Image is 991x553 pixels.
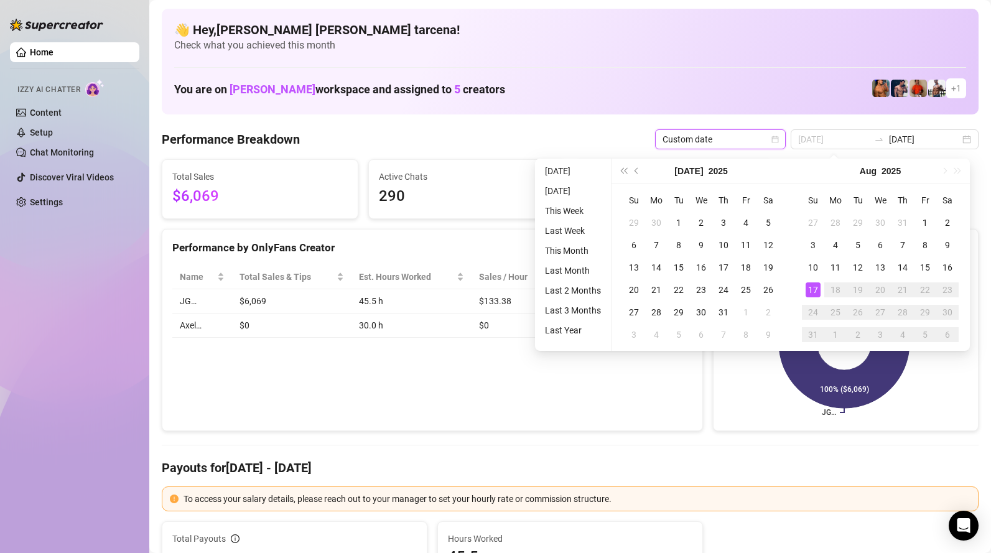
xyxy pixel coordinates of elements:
[828,260,843,275] div: 11
[668,189,690,211] th: Tu
[940,327,955,342] div: 6
[472,289,562,314] td: $133.38
[824,256,847,279] td: 2025-08-11
[847,211,869,234] td: 2025-07-29
[735,323,757,346] td: 2025-08-08
[232,265,351,289] th: Total Sales & Tips
[914,279,936,301] td: 2025-08-22
[690,211,712,234] td: 2025-07-02
[951,81,961,95] span: + 1
[479,270,545,284] span: Sales / Hour
[712,323,735,346] td: 2025-08-07
[172,265,232,289] th: Name
[626,282,641,297] div: 20
[895,260,910,275] div: 14
[694,327,709,342] div: 6
[847,256,869,279] td: 2025-08-12
[172,185,348,208] span: $6,069
[735,211,757,234] td: 2025-07-04
[891,234,914,256] td: 2025-08-07
[940,215,955,230] div: 2
[174,83,505,96] h1: You are on workspace and assigned to creators
[802,256,824,279] td: 2025-08-10
[712,256,735,279] td: 2025-07-17
[940,282,955,297] div: 23
[351,289,472,314] td: 45.5 h
[735,234,757,256] td: 2025-07-11
[540,203,606,218] li: This Week
[184,492,970,506] div: To access your salary details, please reach out to your manager to set your hourly rate or commis...
[914,211,936,234] td: 2025-08-01
[918,327,933,342] div: 5
[824,323,847,346] td: 2025-09-01
[649,238,664,253] div: 7
[850,282,865,297] div: 19
[761,215,776,230] div: 5
[645,301,668,323] td: 2025-07-28
[232,314,351,338] td: $0
[757,234,779,256] td: 2025-07-12
[738,260,753,275] div: 18
[872,80,890,97] img: JG
[874,134,884,144] span: to
[850,238,865,253] div: 5
[847,279,869,301] td: 2025-08-19
[802,279,824,301] td: 2025-08-17
[806,305,821,320] div: 24
[738,305,753,320] div: 1
[806,260,821,275] div: 10
[645,211,668,234] td: 2025-06-30
[802,211,824,234] td: 2025-07-27
[735,301,757,323] td: 2025-08-01
[359,270,454,284] div: Est. Hours Worked
[716,282,731,297] div: 24
[910,80,927,97] img: Justin
[694,305,709,320] div: 30
[645,256,668,279] td: 2025-07-14
[869,323,891,346] td: 2025-09-03
[806,327,821,342] div: 31
[914,256,936,279] td: 2025-08-15
[172,170,348,184] span: Total Sales
[668,279,690,301] td: 2025-07-22
[668,256,690,279] td: 2025-07-15
[891,211,914,234] td: 2025-07-31
[895,327,910,342] div: 4
[85,79,105,97] img: AI Chatter
[162,131,300,148] h4: Performance Breakdown
[869,279,891,301] td: 2025-08-20
[757,189,779,211] th: Sa
[914,189,936,211] th: Fr
[802,234,824,256] td: 2025-08-03
[694,260,709,275] div: 16
[757,301,779,323] td: 2025-08-02
[172,314,232,338] td: Axel…
[940,238,955,253] div: 9
[649,215,664,230] div: 30
[30,172,114,182] a: Discover Viral Videos
[174,21,966,39] h4: 👋 Hey, [PERSON_NAME] [PERSON_NAME] tarcena !
[712,211,735,234] td: 2025-07-03
[623,211,645,234] td: 2025-06-29
[936,211,959,234] td: 2025-08-02
[891,301,914,323] td: 2025-08-28
[649,305,664,320] div: 28
[630,159,644,184] button: Previous month (PageUp)
[936,189,959,211] th: Sa
[30,47,54,57] a: Home
[757,323,779,346] td: 2025-08-09
[918,215,933,230] div: 1
[690,234,712,256] td: 2025-07-09
[716,238,731,253] div: 10
[454,83,460,96] span: 5
[231,534,240,543] span: info-circle
[882,159,901,184] button: Choose a year
[668,234,690,256] td: 2025-07-08
[850,327,865,342] div: 2
[873,215,888,230] div: 30
[891,256,914,279] td: 2025-08-14
[645,189,668,211] th: Mo
[936,323,959,346] td: 2025-09-06
[626,260,641,275] div: 13
[757,211,779,234] td: 2025-07-05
